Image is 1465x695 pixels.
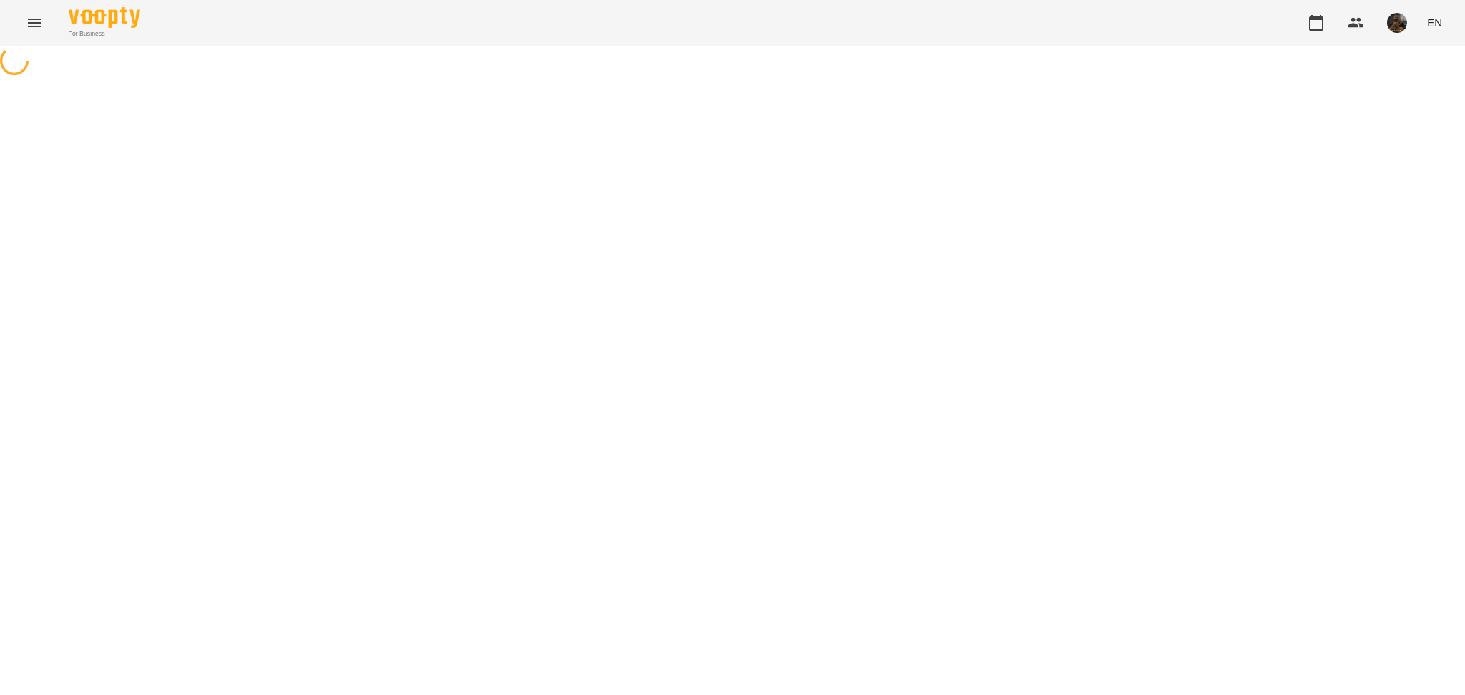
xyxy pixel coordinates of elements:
img: Voopty Logo [69,7,140,28]
span: For Business [69,29,140,39]
button: Menu [17,6,52,40]
img: 38836d50468c905d322a6b1b27ef4d16.jpg [1387,13,1407,33]
button: EN [1421,9,1448,36]
span: EN [1427,15,1442,30]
